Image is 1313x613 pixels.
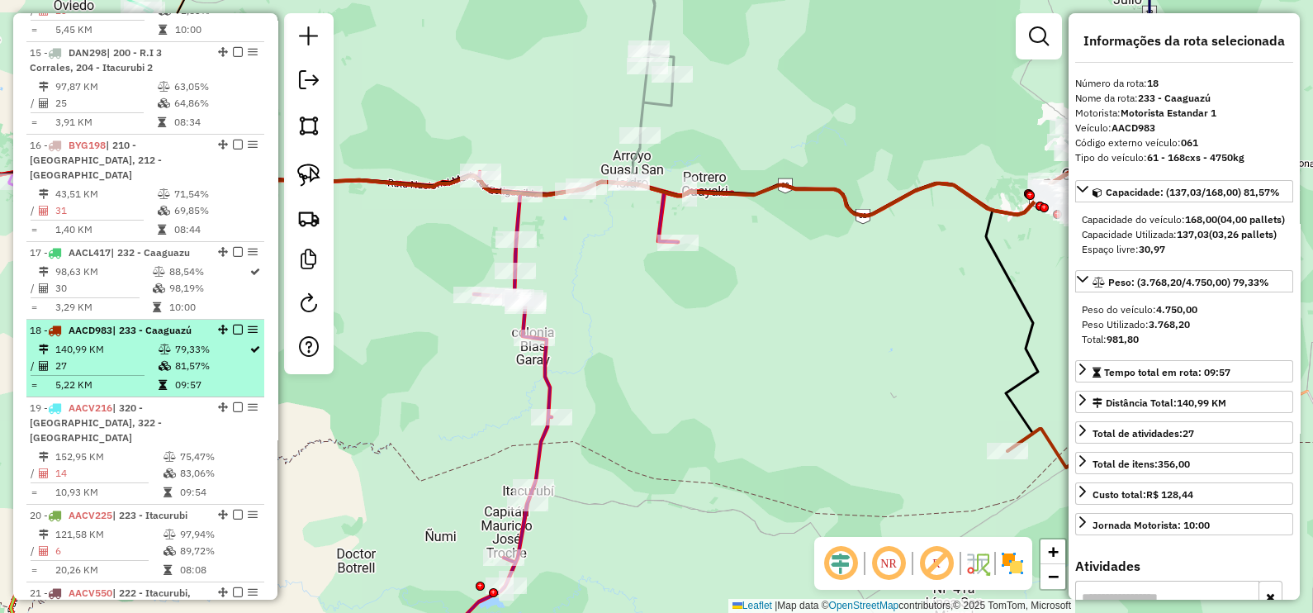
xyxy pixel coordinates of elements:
[292,64,325,101] a: Exportar sessão
[1075,296,1293,354] div: Peso: (3.768,20/4.750,00) 79,33%
[1156,303,1197,316] strong: 4.750,00
[1075,180,1293,202] a: Capacidade: (137,03/168,00) 81,57%
[39,98,49,108] i: Total de Atividades
[30,221,38,238] td: =
[1040,564,1065,589] a: Zoom out
[55,21,158,38] td: 5,45 KM
[728,599,1075,613] div: Map data © contributors,© 2025 TomTom, Microsoft
[153,283,165,293] i: % de utilização da cubagem
[69,46,107,59] span: DAN298
[218,140,228,150] em: Alterar sequência das rotas
[1075,206,1293,264] div: Capacidade: (137,03/168,00) 81,57%
[179,562,258,578] td: 08:08
[1147,77,1159,89] strong: 18
[218,510,228,520] em: Alterar sequência das rotas
[732,600,772,611] a: Leaflet
[39,452,49,462] i: Distância Total
[1075,76,1293,91] div: Número da rota:
[30,139,162,181] span: 16 -
[179,449,258,465] td: 75,47%
[30,202,38,219] td: /
[1082,332,1287,347] div: Total:
[1082,242,1287,257] div: Espaço livre:
[233,247,243,257] em: Finalizar rota
[164,468,176,478] i: % de utilização da cubagem
[173,186,257,202] td: 71,54%
[39,189,49,199] i: Distância Total
[1177,397,1226,409] span: 140,99 KM
[39,361,49,371] i: Total de Atividades
[39,345,49,354] i: Distância Total
[30,21,38,38] td: =
[168,280,249,297] td: 98,19%
[158,117,166,127] i: Tempo total em rota
[248,140,258,150] em: Opções
[55,341,158,358] td: 140,99 KM
[153,302,161,312] i: Tempo total em rota
[869,544,908,583] span: Ocultar NR
[159,345,171,354] i: % de utilização do peso
[1093,396,1226,411] div: Distância Total:
[1138,92,1211,104] strong: 233 - Caaguazú
[248,247,258,257] em: Opções
[1093,518,1210,533] div: Jornada Motorista: 10:00
[168,299,249,316] td: 10:00
[297,207,320,230] img: Criar rota
[233,587,243,597] em: Finalizar rota
[55,186,157,202] td: 43,51 KM
[55,95,157,112] td: 25
[1048,566,1059,587] span: −
[233,140,243,150] em: Finalizar rota
[1181,136,1198,149] strong: 061
[153,267,165,277] i: % de utilização do peso
[168,264,249,280] td: 88,54%
[1075,513,1293,535] a: Jornada Motorista: 10:00
[39,206,49,216] i: Total de Atividades
[1177,228,1209,240] strong: 137,03
[164,546,176,556] i: % de utilização da cubagem
[39,530,49,539] i: Distância Total
[30,46,162,74] span: 15 -
[1146,488,1193,501] strong: R$ 128,44
[158,82,170,92] i: % de utilização do peso
[1075,150,1293,165] div: Tipo do veículo:
[1075,421,1293,444] a: Total de atividades:27
[55,114,157,131] td: 3,91 KM
[39,283,49,293] i: Total de Atividades
[30,246,190,259] span: 17 -
[250,345,260,354] i: Rota otimizada
[1106,186,1280,198] span: Capacidade: (137,03/168,00) 81,57%
[69,139,106,151] span: BYG198
[174,358,249,374] td: 81,57%
[174,377,249,393] td: 09:57
[233,325,243,335] em: Finalizar rota
[164,530,176,539] i: % de utilização do peso
[112,509,187,521] span: | 223 - Itacurubi
[55,526,163,543] td: 121,58 KM
[30,280,38,297] td: /
[164,487,172,497] i: Tempo total em rota
[1075,482,1293,505] a: Custo total:R$ 128,44
[30,402,162,444] span: 19 -
[55,377,158,393] td: 5,22 KM
[173,114,257,131] td: 08:34
[821,544,860,583] span: Ocultar deslocamento
[55,465,163,482] td: 14
[1112,121,1155,134] strong: AACD983
[55,543,163,559] td: 6
[174,21,249,38] td: 10:00
[1093,457,1190,472] div: Total de itens:
[179,484,258,501] td: 09:54
[55,562,163,578] td: 20,26 KM
[1093,487,1193,502] div: Custo total:
[1082,317,1287,332] div: Peso Utilizado:
[291,200,327,236] a: Criar rota
[292,20,325,57] a: Nova sessão e pesquisa
[1075,360,1293,383] a: Tempo total em rota: 09:57
[39,82,49,92] i: Distância Total
[1158,458,1190,470] strong: 356,00
[233,47,243,57] em: Finalizar rota
[1149,318,1190,330] strong: 3.768,20
[1075,106,1293,121] div: Motorista:
[55,299,152,316] td: 3,29 KM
